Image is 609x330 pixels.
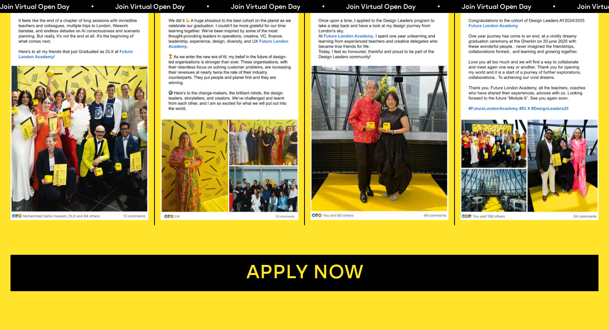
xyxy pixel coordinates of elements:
[204,4,208,11] span: •
[435,4,439,11] span: •
[550,4,554,11] span: •
[11,255,598,291] a: Apply now
[319,4,323,11] span: •
[89,4,93,11] span: •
